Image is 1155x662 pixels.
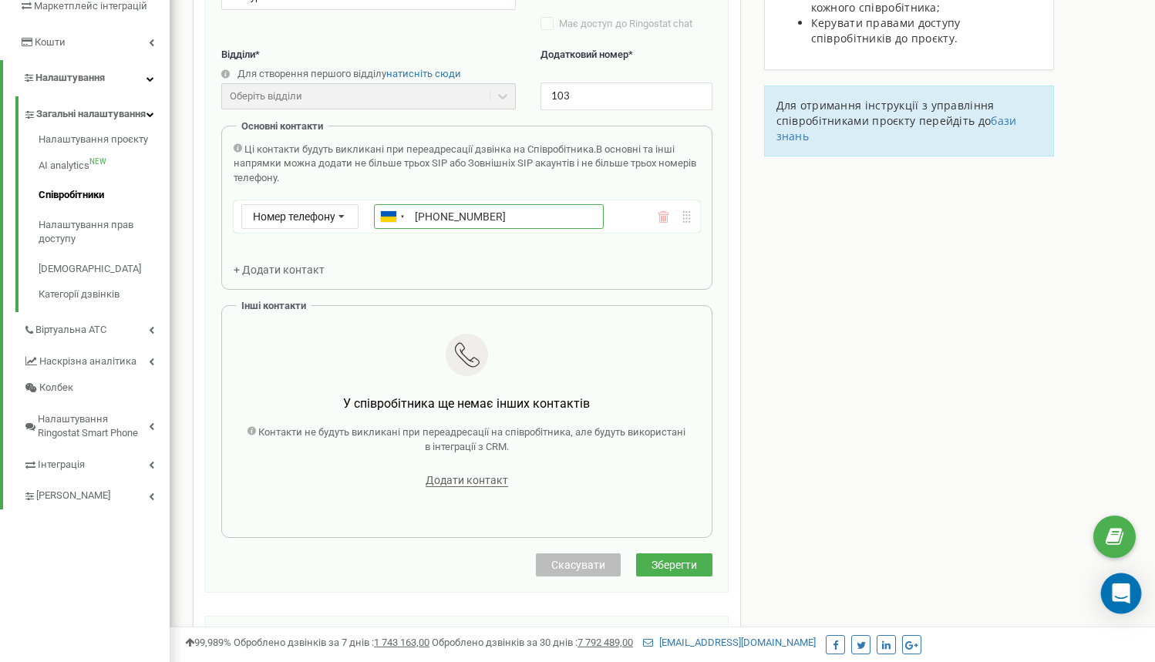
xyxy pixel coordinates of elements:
a: Категорії дзвінків [39,284,170,302]
a: [PERSON_NAME] [23,478,170,509]
u: 7 792 489,00 [577,637,633,648]
a: [DEMOGRAPHIC_DATA] [39,254,170,284]
input: Вкажіть додатковий номер [540,82,712,109]
a: натисніть сюди [386,68,461,79]
span: Для створення першого відділу [237,68,386,79]
a: Інтеграція [23,447,170,479]
span: Кошти [35,36,66,48]
span: Віртуальна АТС [35,323,106,338]
button: Зберегти [636,553,712,576]
span: Ці контакти будуть викликані при переадресації дзвінка на Співробітника. [244,143,596,155]
span: Інші контакти [241,300,306,311]
span: Наскрізна аналітика [39,355,136,369]
span: В основні та інші напрямки можна додати не більше трьох SIP або Зовнішніх SIP акаунтів і не більш... [234,143,696,183]
span: Зберегти [652,559,697,571]
a: Колбек [23,375,170,402]
span: Оброблено дзвінків за 30 днів : [432,637,633,648]
a: AI analyticsNEW [39,151,170,181]
span: Для отримання інструкції з управління співробітниками проєкту перейдіть до [776,98,995,128]
span: Має доступ до Ringostat chat [559,18,692,29]
a: Налаштування [3,60,170,96]
div: Ukraine (Україна): +380 [375,205,410,228]
span: Відділи [221,49,255,60]
span: Оброблено дзвінків за 7 днів : [234,637,429,648]
button: Скасувати [536,553,621,576]
span: Основні контакти [241,120,323,132]
span: Загальні налаштування [36,107,146,122]
span: Інтеграція [38,458,85,472]
span: [PERSON_NAME] [36,489,110,503]
a: Налаштування Ringostat Smart Phone [23,402,170,447]
span: Додати контакт [426,474,508,487]
span: Номер телефону [253,210,335,223]
span: + Додати контакт [234,264,325,276]
u: 1 743 163,00 [374,637,429,648]
div: Open Intercom Messenger [1101,573,1142,614]
a: Налаштування проєкту [39,133,170,151]
span: Додатковий номер [540,49,628,60]
span: Керувати правами доступу співробітників до проєкту. [811,15,961,45]
span: Скасувати [551,559,605,571]
a: Налаштування прав доступу [39,210,170,254]
a: Віртуальна АТС [23,312,170,344]
a: Загальні налаштування [23,96,170,128]
span: Колбек [39,381,73,395]
input: Введіть номер телефону [374,204,604,229]
a: Співробітники [39,180,170,210]
span: Налаштування [35,72,105,83]
a: [EMAIL_ADDRESS][DOMAIN_NAME] [643,637,816,648]
span: 99,989% [185,637,231,648]
span: У співробітника ще немає інших контактів [343,396,590,411]
span: Контакти не будуть викликані при переадресації на співробітника, але будуть використані в інтегра... [258,426,685,452]
a: бази знань [776,113,1017,143]
a: Наскрізна аналітика [23,344,170,375]
span: Налаштування Ringostat Smart Phone [38,412,149,441]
